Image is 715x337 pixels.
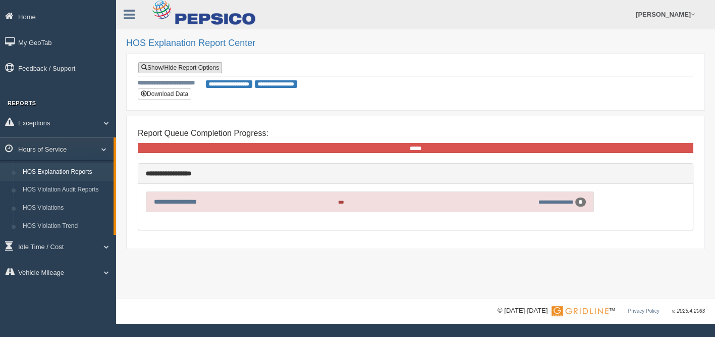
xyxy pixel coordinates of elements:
a: HOS Violation Audit Reports [18,181,114,199]
h2: HOS Explanation Report Center [126,38,705,49]
a: Privacy Policy [628,308,659,314]
h4: Report Queue Completion Progress: [138,129,693,138]
button: Download Data [138,88,191,100]
a: HOS Violation Trend [18,217,114,235]
a: HOS Violations [18,199,114,217]
img: Gridline [552,306,609,316]
span: v. 2025.4.2063 [672,308,705,314]
a: HOS Explanation Reports [18,163,114,181]
a: Show/Hide Report Options [138,62,222,73]
div: © [DATE]-[DATE] - ™ [498,306,705,316]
